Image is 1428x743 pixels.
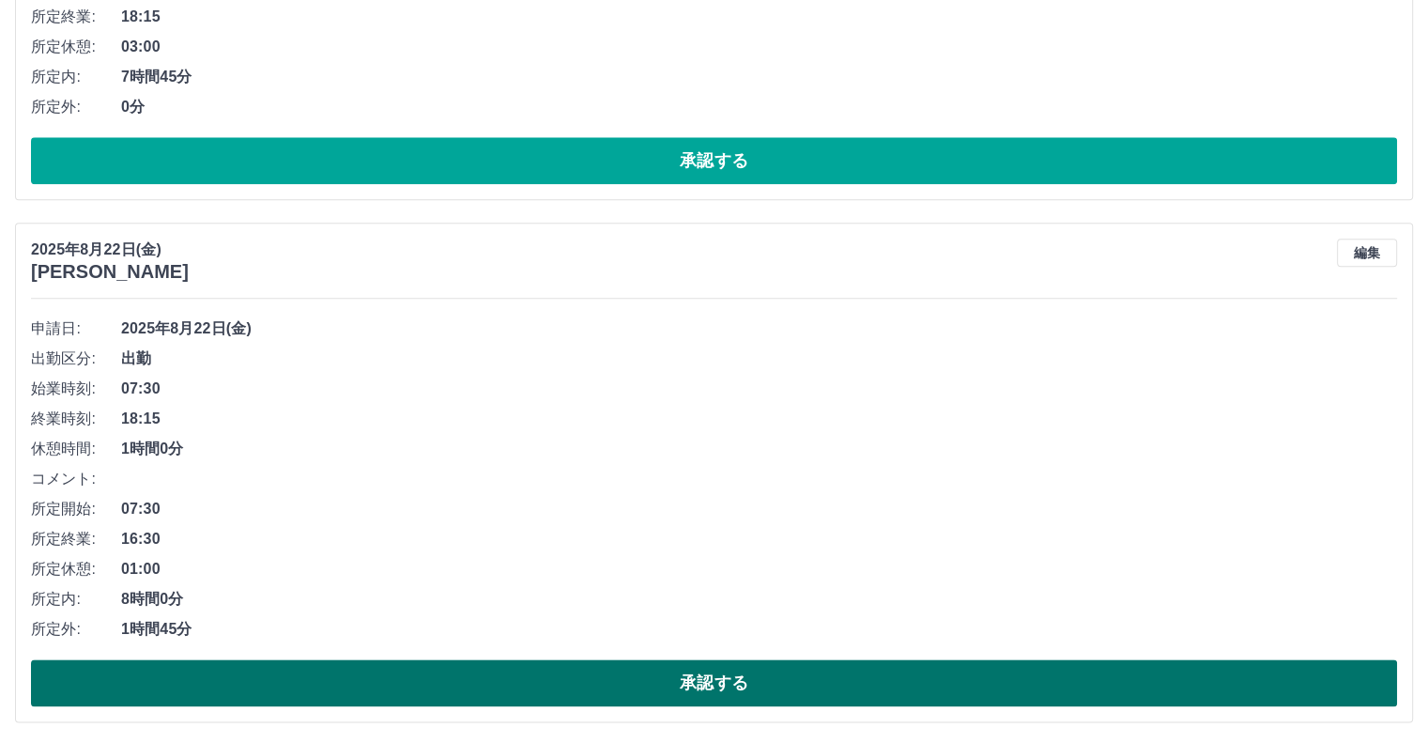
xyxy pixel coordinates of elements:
[31,468,121,490] span: コメント:
[121,378,1397,400] span: 07:30
[31,36,121,58] span: 所定休憩:
[121,438,1397,460] span: 1時間0分
[121,36,1397,58] span: 03:00
[31,348,121,370] span: 出勤区分:
[121,6,1397,28] span: 18:15
[121,558,1397,580] span: 01:00
[121,348,1397,370] span: 出勤
[31,137,1397,184] button: 承認する
[121,588,1397,611] span: 8時間0分
[31,66,121,88] span: 所定内:
[121,96,1397,118] span: 0分
[121,317,1397,340] span: 2025年8月22日(金)
[31,408,121,430] span: 終業時刻:
[121,498,1397,520] span: 07:30
[1337,239,1397,267] button: 編集
[31,239,189,261] p: 2025年8月22日(金)
[31,96,121,118] span: 所定外:
[31,659,1397,706] button: 承認する
[31,618,121,641] span: 所定外:
[31,498,121,520] span: 所定開始:
[31,528,121,550] span: 所定終業:
[31,317,121,340] span: 申請日:
[31,438,121,460] span: 休憩時間:
[31,6,121,28] span: 所定終業:
[31,378,121,400] span: 始業時刻:
[121,528,1397,550] span: 16:30
[121,408,1397,430] span: 18:15
[121,618,1397,641] span: 1時間45分
[31,558,121,580] span: 所定休憩:
[121,66,1397,88] span: 7時間45分
[31,588,121,611] span: 所定内:
[31,261,189,283] h3: [PERSON_NAME]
